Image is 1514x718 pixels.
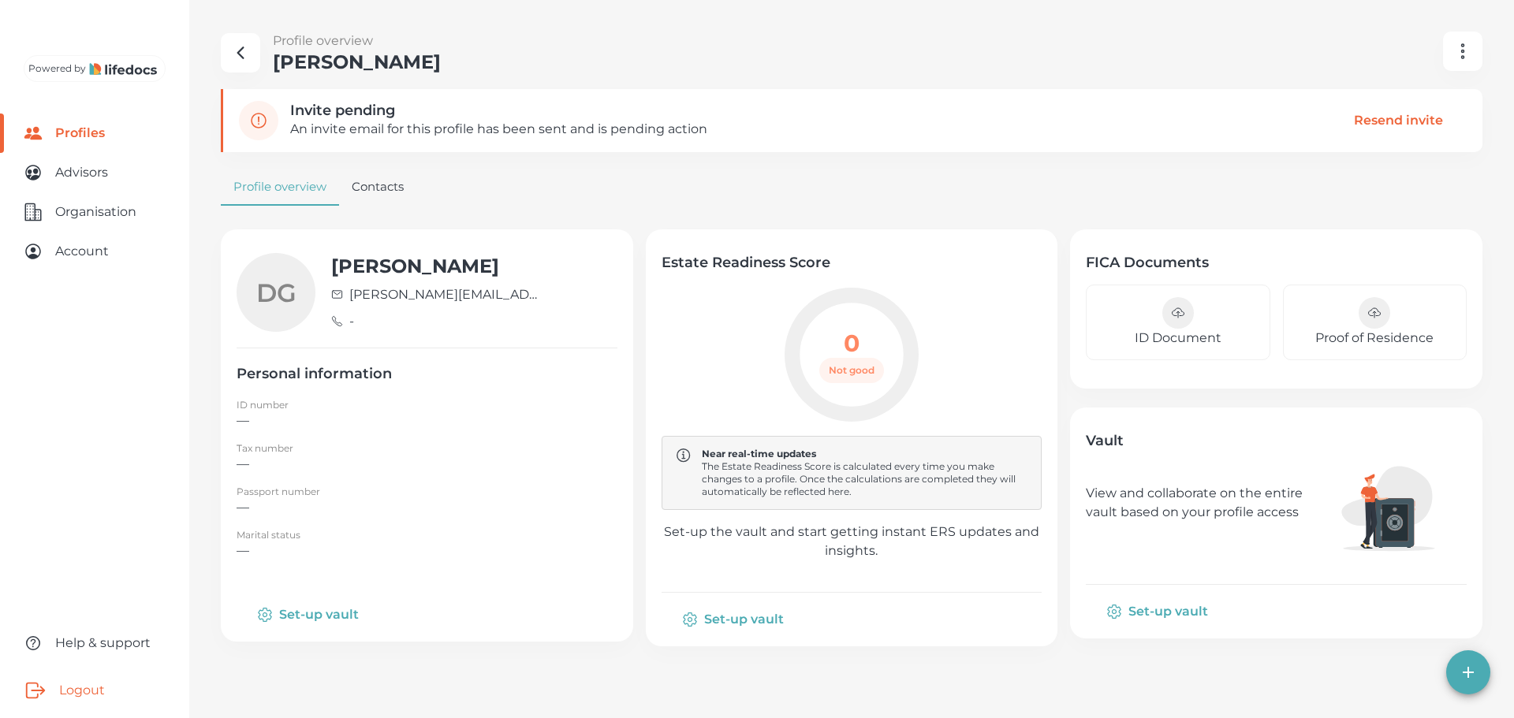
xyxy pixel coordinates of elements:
h4: Vault [1086,431,1124,450]
button: Set-up vault [662,601,807,638]
p: Near real-time updates [702,448,1029,460]
p: — [237,541,617,560]
p: Profile overview [273,32,441,50]
p: ID Document [1135,329,1221,348]
button: manage profiles [1443,32,1482,71]
p: Marital status [237,529,617,541]
button: lifedocs-speed-dial [1446,650,1490,694]
h4: Estate Readiness Score [662,253,1042,272]
h4: Personal information [237,364,617,383]
p: Passport number [237,485,617,498]
p: Proof of Residence [1315,329,1434,348]
button: Contacts [339,168,416,206]
div: DG [237,253,315,332]
p: — [237,498,617,517]
a: [PERSON_NAME][EMAIL_ADDRESS][DOMAIN_NAME] [349,285,546,304]
button: ID Document [1086,285,1270,360]
h3: [PERSON_NAME] [331,255,546,277]
h4: FICA Documents [1086,253,1467,272]
p: — [237,455,617,474]
button: Set-up vault [1086,593,1232,631]
p: — [237,411,617,430]
p: The Estate Readiness Score is calculated every time you make changes to a profile. Once the calcu... [702,460,1029,498]
h3: [PERSON_NAME] [273,50,441,73]
button: Edit [237,596,382,634]
a: - [349,312,354,331]
button: Proof of Residence [1283,285,1467,360]
button: Resend invite [1330,102,1467,139]
a: Set-up vault [1086,603,1232,618]
p: ID number [237,399,617,411]
p: View and collaborate on the entire vault based on your profile access [1086,484,1311,522]
span: Not good [819,364,884,377]
h2: 0 [844,329,860,358]
p: An invite email for this profile has been sent and is pending action [290,120,1330,139]
a: Powered by [24,55,166,82]
p: Tax number [237,442,617,455]
p: Set-up the vault and start getting instant ERS updates and insights. [662,523,1042,560]
h4: Invite pending [290,101,1330,120]
button: Profile overview [221,168,339,206]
